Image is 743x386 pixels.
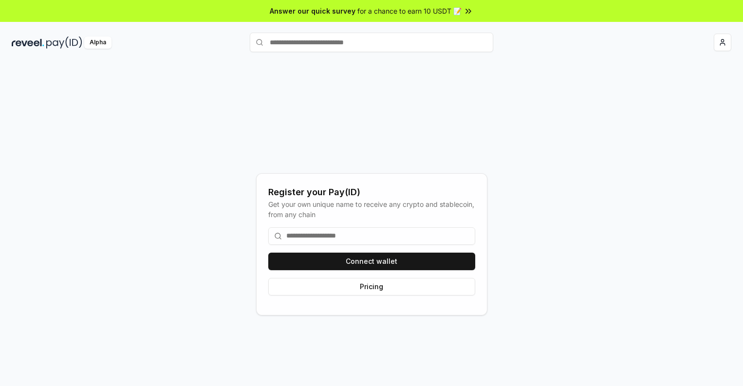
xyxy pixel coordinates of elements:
div: Register your Pay(ID) [268,185,475,199]
span: for a chance to earn 10 USDT 📝 [357,6,462,16]
div: Alpha [84,37,111,49]
button: Pricing [268,278,475,295]
div: Get your own unique name to receive any crypto and stablecoin, from any chain [268,199,475,220]
button: Connect wallet [268,253,475,270]
span: Answer our quick survey [270,6,355,16]
img: reveel_dark [12,37,44,49]
img: pay_id [46,37,82,49]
